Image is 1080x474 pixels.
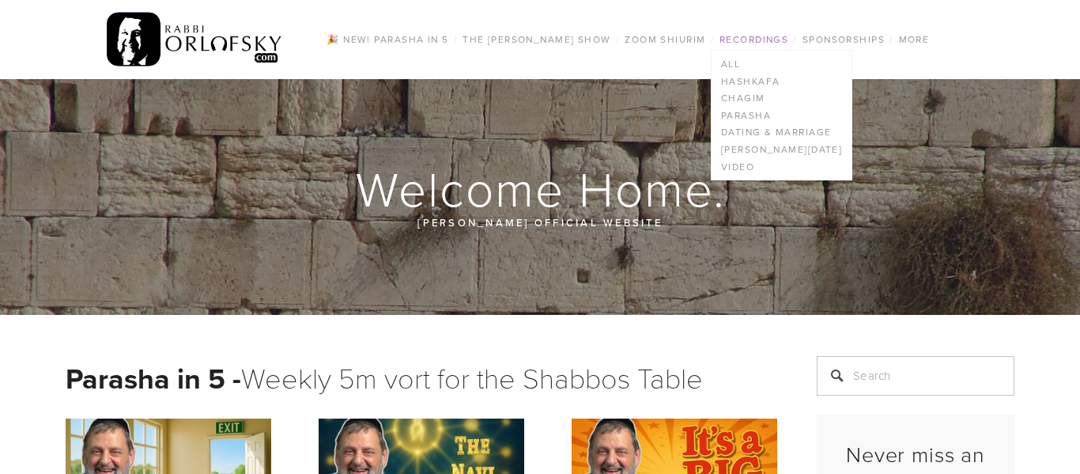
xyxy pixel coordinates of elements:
[817,356,1014,396] input: Search
[712,124,852,142] a: Dating & Marriage
[620,29,710,50] a: Zoom Shiurim
[66,358,241,399] strong: Parasha in 5 -
[712,73,852,90] a: Hashkafa
[711,32,715,46] span: /
[712,107,852,124] a: Parasha
[107,9,283,70] img: RabbiOrlofsky.com
[712,141,852,158] a: [PERSON_NAME][DATE]
[712,89,852,107] a: Chagim
[616,32,620,46] span: /
[889,32,893,46] span: /
[793,32,797,46] span: /
[798,29,889,50] a: Sponsorships
[712,158,852,176] a: Video
[715,29,793,50] a: Recordings
[458,29,616,50] a: The [PERSON_NAME] Show
[66,163,1016,214] h1: Welcome Home.
[454,32,458,46] span: /
[160,214,920,231] p: [PERSON_NAME] official website
[66,356,777,400] h1: Weekly 5m vort for the Shabbos Table
[322,29,453,50] a: 🎉 NEW! Parasha in 5
[894,29,935,50] a: More
[712,55,852,73] a: All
